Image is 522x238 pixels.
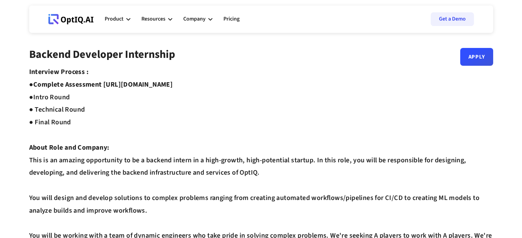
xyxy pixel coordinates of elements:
[29,143,109,152] strong: About Role and Company:
[105,14,124,24] div: Product
[431,12,474,26] a: Get a Demo
[29,80,173,102] strong: Complete Assessment [URL][DOMAIN_NAME] ●
[29,67,89,77] strong: Interview Process :
[460,48,493,66] a: Apply
[141,9,172,29] div: Resources
[141,14,165,24] div: Resources
[183,14,206,24] div: Company
[29,47,175,62] strong: Backend Developer Internship
[183,9,212,29] div: Company
[48,9,94,29] a: Webflow Homepage
[223,9,240,29] a: Pricing
[105,9,130,29] div: Product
